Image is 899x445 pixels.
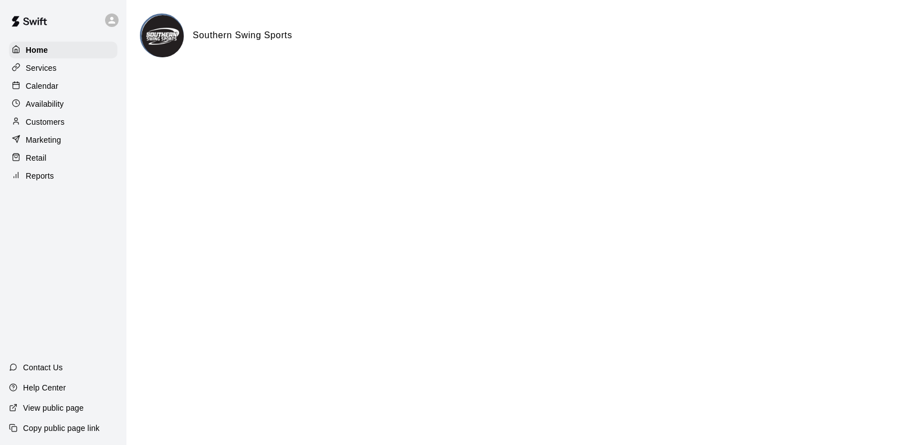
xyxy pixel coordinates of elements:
a: Marketing [9,131,117,148]
p: Customers [26,116,65,128]
p: Contact Us [23,362,63,373]
p: Availability [26,98,64,110]
a: Customers [9,113,117,130]
p: View public page [23,402,84,414]
a: Availability [9,96,117,112]
a: Retail [9,149,117,166]
h6: Southern Swing Sports [193,28,292,43]
p: Marketing [26,134,61,146]
img: Southern Swing Sports logo [142,15,184,57]
p: Calendar [26,80,58,92]
a: Home [9,42,117,58]
p: Home [26,44,48,56]
a: Reports [9,167,117,184]
p: Retail [26,152,47,164]
a: Calendar [9,78,117,94]
a: Services [9,60,117,76]
p: Services [26,62,57,74]
p: Copy public page link [23,423,99,434]
p: Help Center [23,382,66,393]
p: Reports [26,170,54,181]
